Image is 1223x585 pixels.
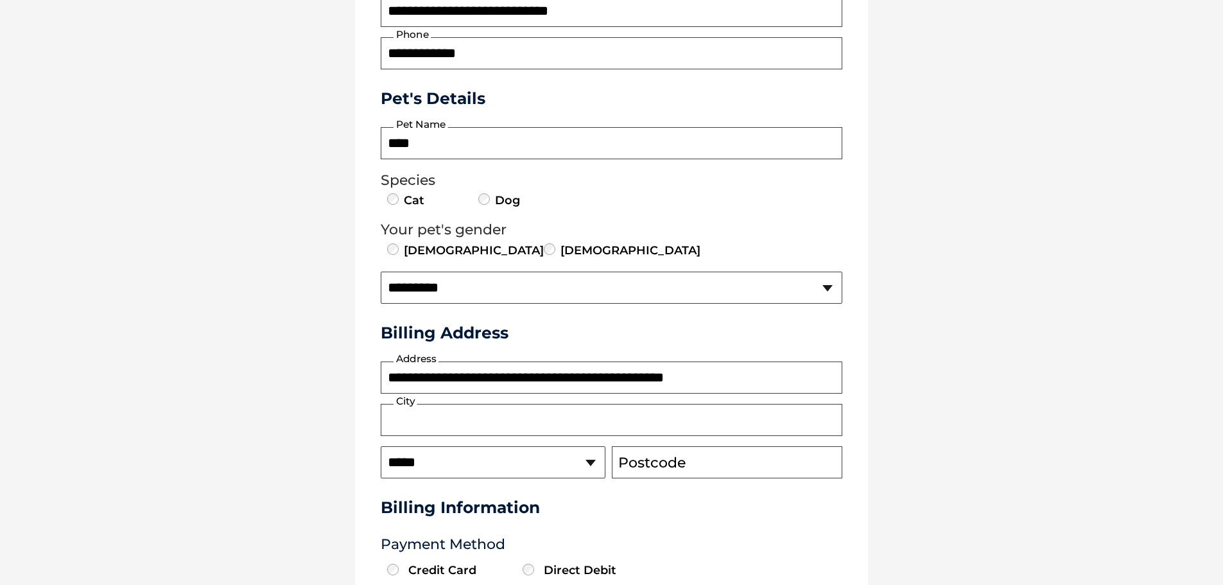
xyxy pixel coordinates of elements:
[394,29,431,40] label: Phone
[376,89,847,108] h3: Pet's Details
[394,396,417,407] label: City
[559,242,700,259] label: [DEMOGRAPHIC_DATA]
[384,563,516,577] label: Credit Card
[519,563,652,577] label: Direct Debit
[381,222,842,238] legend: Your pet's gender
[523,564,534,575] input: Direct Debit
[403,242,544,259] label: [DEMOGRAPHIC_DATA]
[403,192,424,209] label: Cat
[381,536,842,553] h3: Payment Method
[387,564,399,575] input: Credit Card
[394,353,438,365] label: Address
[381,498,842,517] h3: Billing Information
[381,323,842,342] h3: Billing Address
[381,172,842,189] legend: Species
[618,455,686,471] label: Postcode
[494,192,520,209] label: Dog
